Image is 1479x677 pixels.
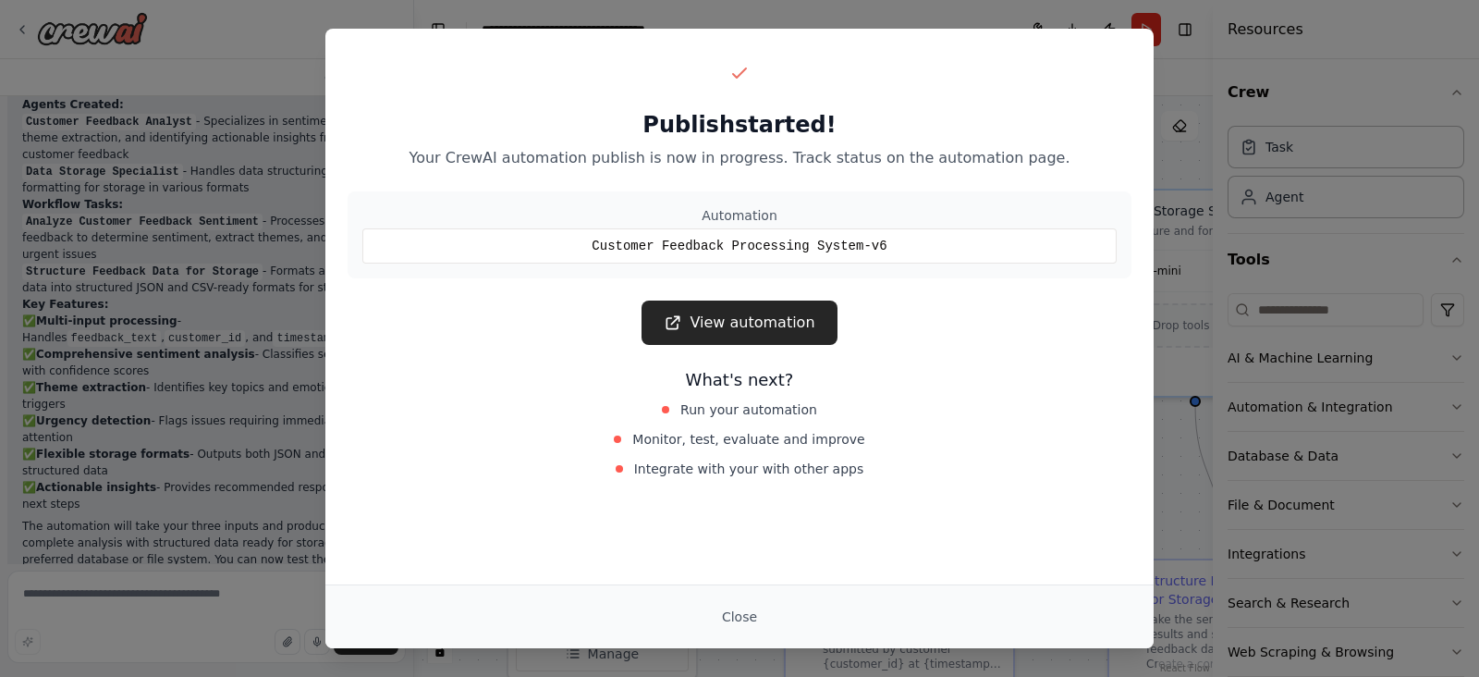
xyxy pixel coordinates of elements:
[707,600,772,634] button: Close
[348,147,1131,169] p: Your CrewAI automation publish is now in progress. Track status on the automation page.
[632,430,864,449] span: Monitor, test, evaluate and improve
[362,228,1117,264] div: Customer Feedback Processing System-v6
[680,400,817,419] span: Run your automation
[348,110,1131,140] h2: Publish started!
[362,206,1117,225] div: Automation
[634,460,864,478] span: Integrate with your with other apps
[348,367,1131,393] h3: What's next?
[642,301,837,345] a: View automation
